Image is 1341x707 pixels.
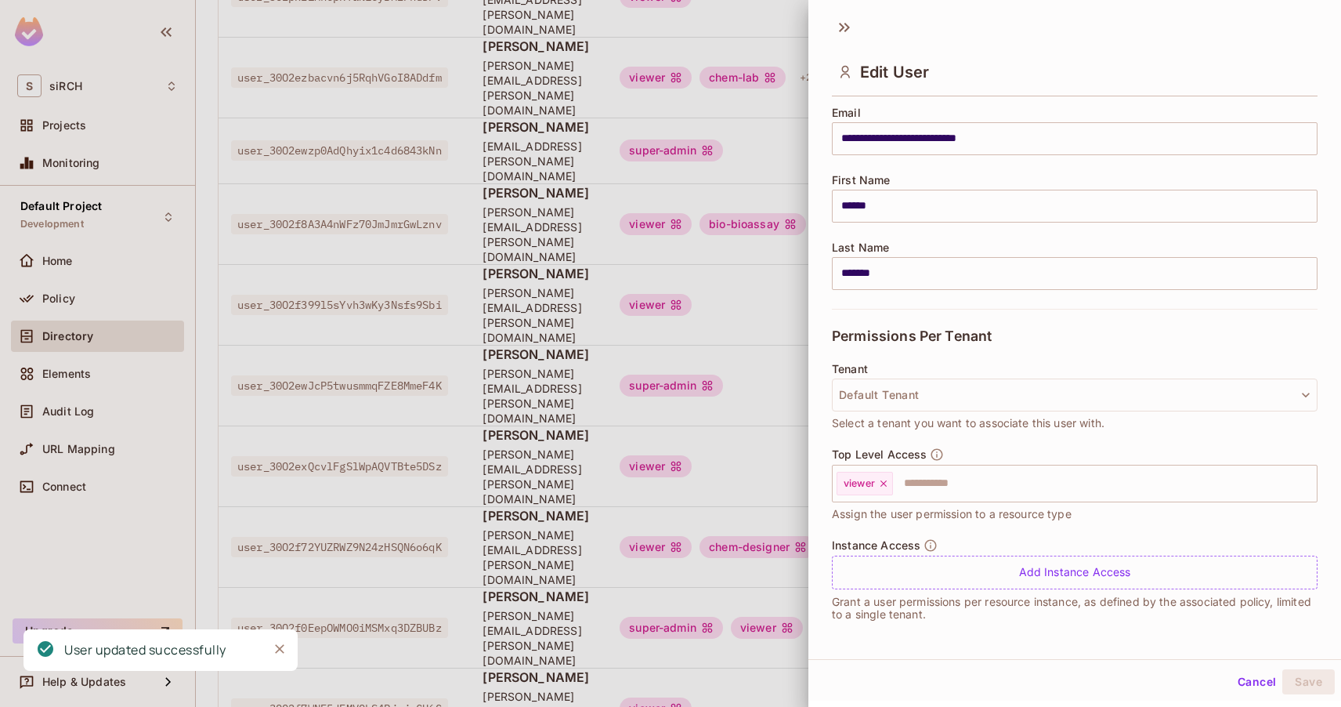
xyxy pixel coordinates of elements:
[832,379,1318,412] button: Default Tenant
[832,363,868,375] span: Tenant
[1309,481,1312,484] button: Open
[837,472,893,495] div: viewer
[832,539,920,552] span: Instance Access
[860,63,929,82] span: Edit User
[832,241,889,254] span: Last Name
[832,107,861,119] span: Email
[1282,669,1335,694] button: Save
[1231,669,1282,694] button: Cancel
[64,640,226,660] div: User updated successfully
[832,596,1318,621] p: Grant a user permissions per resource instance, as defined by the associated policy, limited to a...
[268,637,291,661] button: Close
[832,328,992,344] span: Permissions Per Tenant
[832,556,1318,589] div: Add Instance Access
[832,174,891,187] span: First Name
[832,448,927,461] span: Top Level Access
[844,477,875,490] span: viewer
[832,506,1072,523] span: Assign the user permission to a resource type
[832,415,1104,432] span: Select a tenant you want to associate this user with.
